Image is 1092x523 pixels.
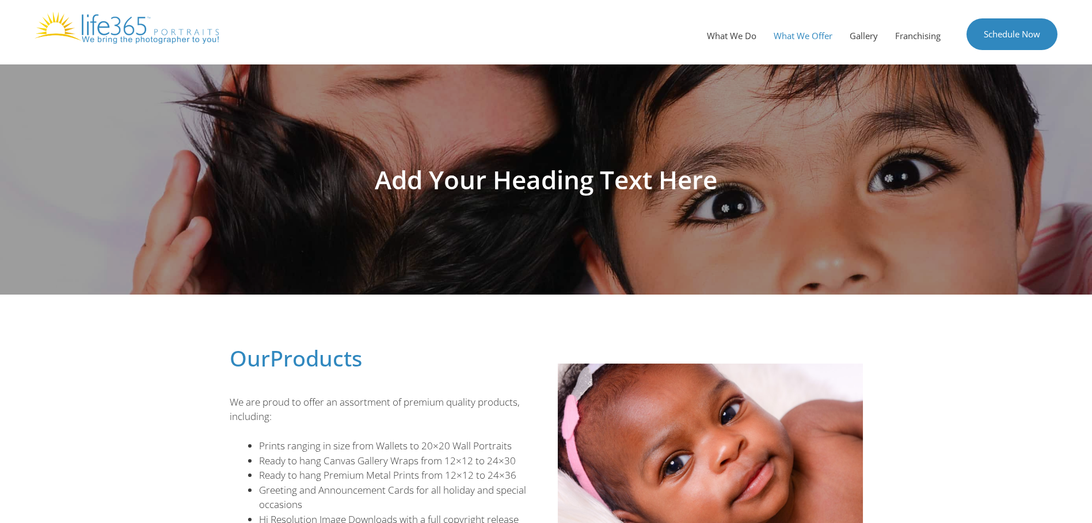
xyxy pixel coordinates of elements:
a: Franchising [886,18,949,53]
span: Our [230,343,270,373]
a: Schedule Now [967,18,1057,50]
a: What We Do [698,18,765,53]
a: Gallery [841,18,886,53]
img: Life365 [35,12,219,44]
li: Ready to hang Canvas Gallery Wraps from 12×12 to 24×30 [259,453,535,468]
li: Prints ranging in size from Wallets to 20×20 Wall Portraits [259,438,535,453]
li: Greeting and Announcement Cards for all holiday and special occasions [259,483,535,512]
a: What We Offer [765,18,841,53]
h1: Add Your Heading Text Here [224,167,869,192]
p: We are proud to offer an assortment of premium quality products, including: [230,395,535,424]
li: Ready to hang Premium Metal Prints from 12×12 to 24×36 [259,468,535,483]
span: Products [270,343,362,373]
